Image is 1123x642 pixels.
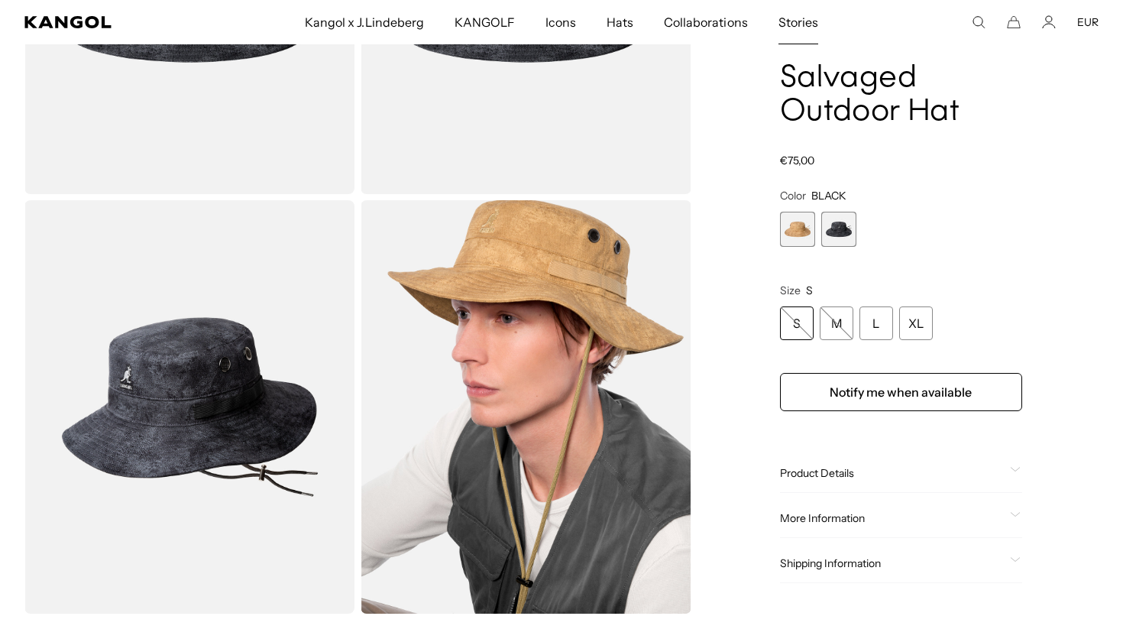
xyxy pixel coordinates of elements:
img: beige [361,200,691,613]
span: €75,00 [780,154,814,167]
span: S [806,284,813,297]
span: Shipping Information [780,556,1004,570]
div: S [780,306,814,340]
span: Size [780,284,801,297]
div: 2 of 2 [821,212,856,247]
h1: Salvaged Outdoor Hat [780,62,1022,129]
button: Cart [1007,15,1021,29]
img: color-black [24,200,354,613]
div: M [820,306,853,340]
button: Notify me when available [780,373,1022,411]
div: 1 of 2 [780,212,815,247]
span: More Information [780,511,1004,525]
summary: Search here [972,15,985,29]
div: L [859,306,893,340]
button: EUR [1077,15,1099,29]
a: Account [1042,15,1056,29]
span: Color [780,189,806,203]
label: BEIGE [780,212,815,247]
label: BLACK [821,212,856,247]
a: Kangol [24,16,201,28]
span: BLACK [811,189,846,203]
span: Product Details [780,466,1004,480]
div: XL [899,306,933,340]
